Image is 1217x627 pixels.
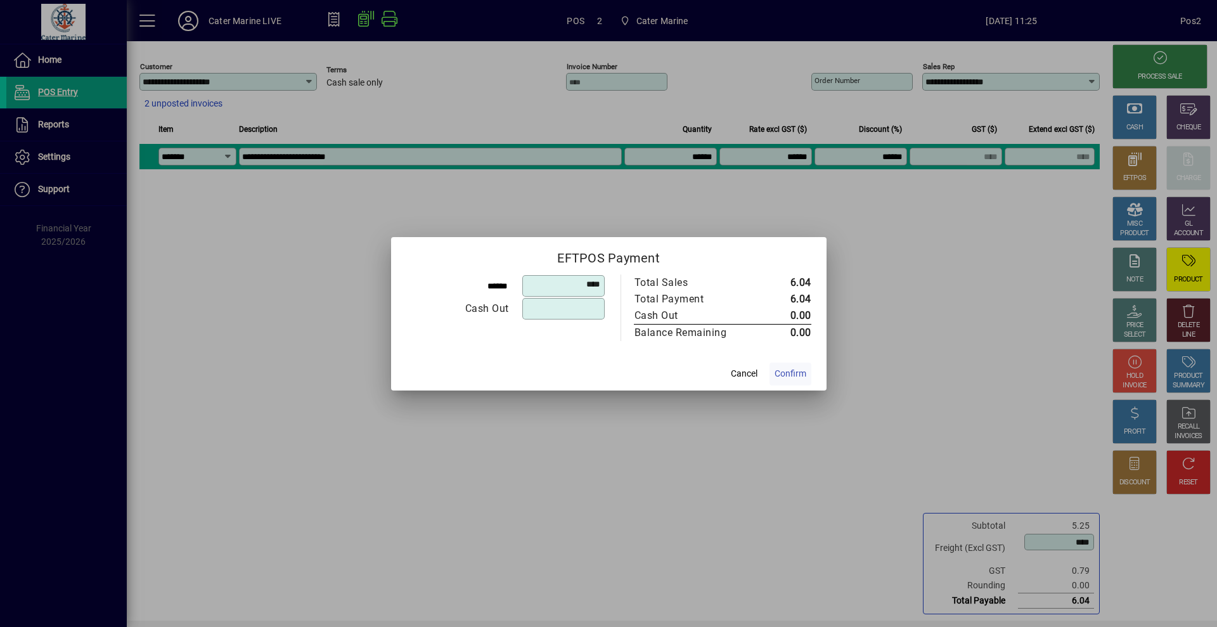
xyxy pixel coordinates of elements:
button: Cancel [724,363,764,385]
button: Confirm [769,363,811,385]
span: Cancel [731,367,757,380]
td: 0.00 [754,324,811,341]
span: Confirm [775,367,806,380]
div: Cash Out [407,301,509,316]
td: 0.00 [754,307,811,325]
td: 6.04 [754,275,811,291]
td: Total Sales [634,275,754,291]
td: 6.04 [754,291,811,307]
div: Cash Out [634,308,741,323]
div: Balance Remaining [634,325,741,340]
td: Total Payment [634,291,754,307]
h2: EFTPOS Payment [391,237,827,274]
